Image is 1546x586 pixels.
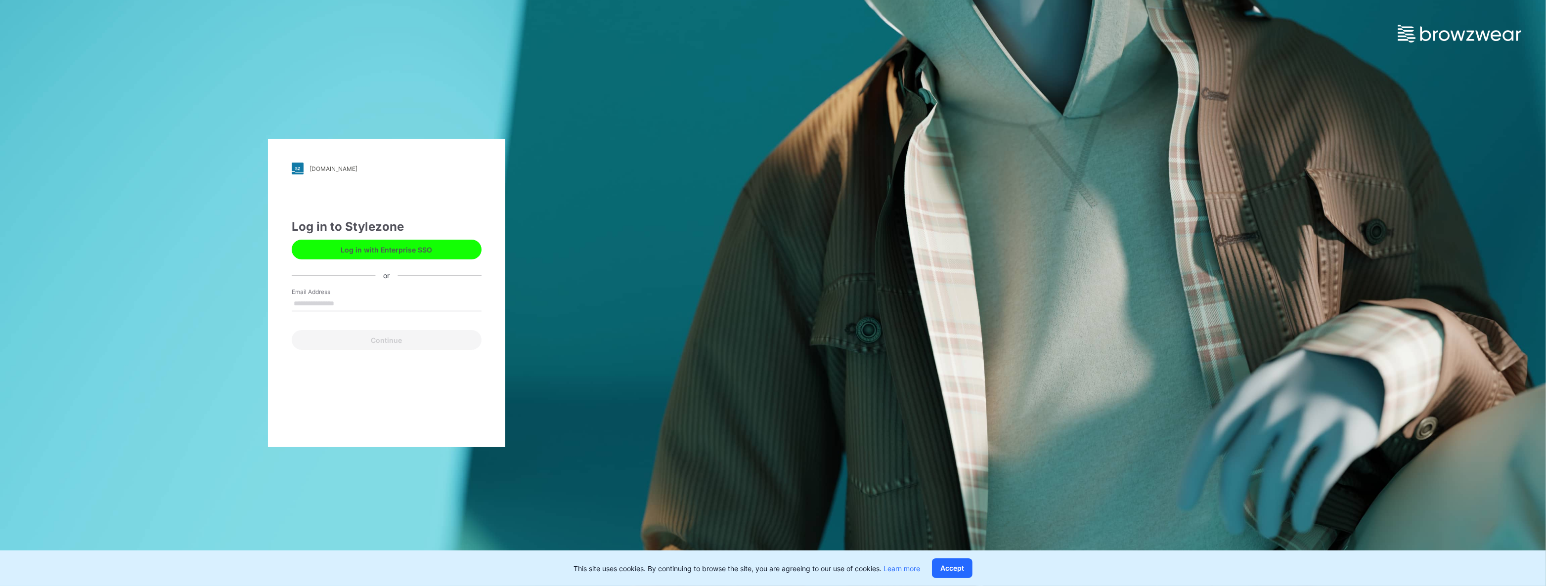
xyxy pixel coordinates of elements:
[883,564,920,573] a: Learn more
[292,240,482,259] button: Log in with Enterprise SSO
[932,558,972,578] button: Accept
[1398,25,1521,42] img: browzwear-logo.e42bd6dac1945053ebaf764b6aa21510.svg
[292,163,304,174] img: stylezone-logo.562084cfcfab977791bfbf7441f1a819.svg
[292,163,482,174] a: [DOMAIN_NAME]
[292,218,482,236] div: Log in to Stylezone
[292,288,361,296] label: Email Address
[375,270,398,281] div: or
[574,563,920,574] p: This site uses cookies. By continuing to browse the site, you are agreeing to our use of cookies.
[309,165,357,172] div: [DOMAIN_NAME]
